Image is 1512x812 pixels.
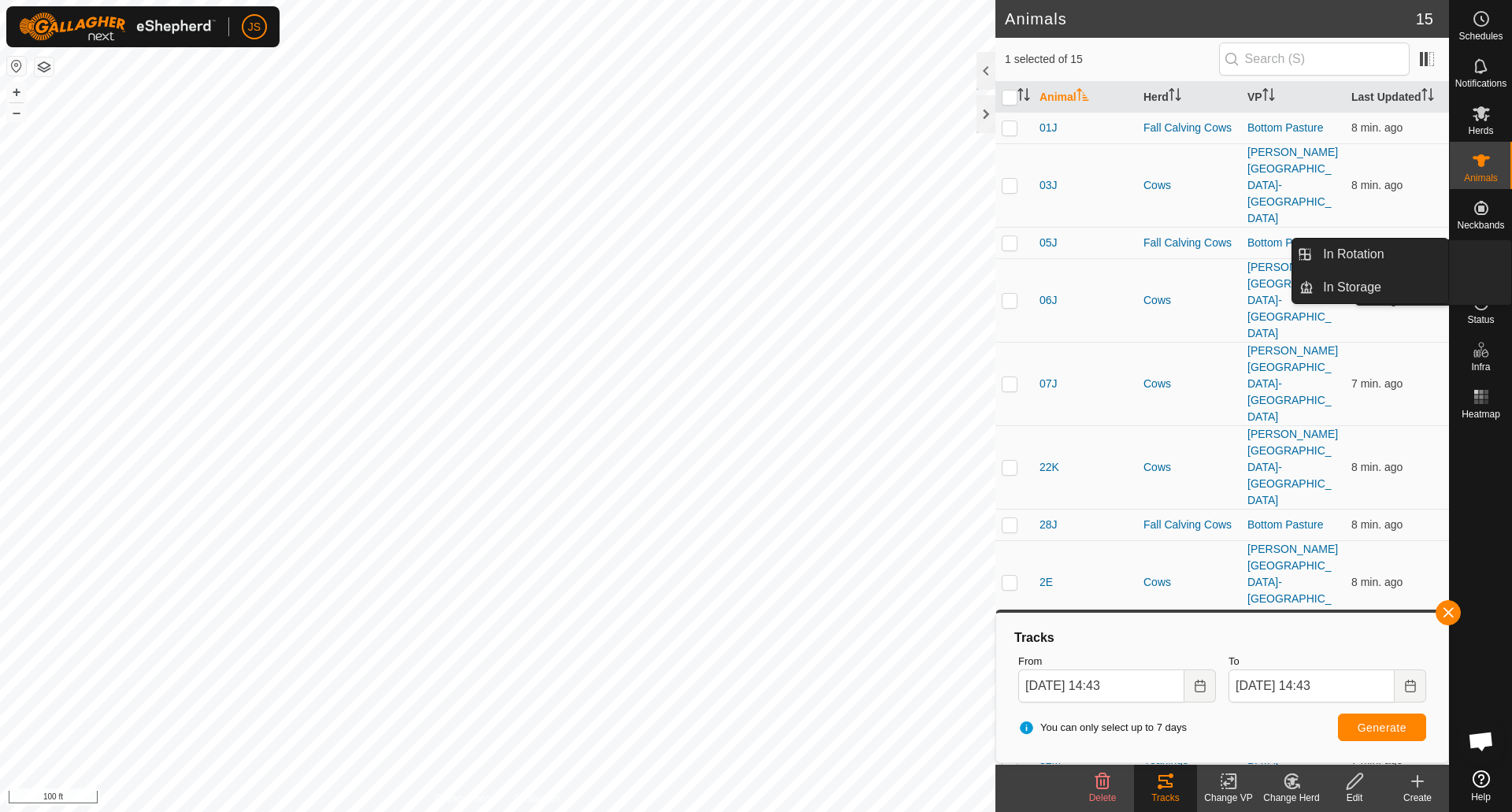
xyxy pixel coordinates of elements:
span: 2E [1039,574,1053,591]
button: Map Layers [35,57,54,76]
p-sorticon: Activate to sort [1262,91,1275,103]
p-sorticon: Activate to sort [1077,91,1089,103]
span: 06J [1039,292,1058,309]
span: 15 [1416,7,1433,31]
img: Gallagher Logo [19,13,216,41]
span: Heatmap [1462,410,1500,419]
div: Edit [1323,791,1386,805]
div: Change Herd [1260,791,1323,805]
div: Cows [1143,177,1235,194]
span: 07J [1039,376,1058,392]
a: [PERSON_NAME] [GEOGRAPHIC_DATA]-[GEOGRAPHIC_DATA] [1247,344,1338,423]
span: Help [1471,792,1491,802]
a: Bottom Pasture [1247,518,1324,531]
a: [PERSON_NAME] [GEOGRAPHIC_DATA]-[GEOGRAPHIC_DATA] [1247,543,1338,621]
div: Tracks [1134,791,1197,805]
span: Status [1467,315,1494,324]
span: 28J [1039,517,1058,533]
a: Bottom Pasture [1247,236,1324,249]
button: Choose Date [1395,669,1426,703]
div: Fall Calving Cows [1143,517,1235,533]
span: 05J [1039,235,1058,251]
span: Herds [1468,126,1493,135]
input: Search (S) [1219,43,1410,76]
span: 1 selected of 15 [1005,51,1219,68]
a: [PERSON_NAME] [GEOGRAPHIC_DATA]-[GEOGRAPHIC_DATA] [1247,146,1338,224]
div: Fall Calving Cows [1143,120,1235,136]
th: Herd [1137,82,1241,113]
li: In Rotation [1292,239,1448,270]
a: In Rotation [1314,239,1448,270]
span: Sep 10, 2025, 2:35 PM [1351,377,1403,390]
span: 01J [1039,120,1058,136]
p-sorticon: Activate to sort [1169,91,1181,103]
span: In Rotation [1323,245,1384,264]
p-sorticon: Activate to sort [1017,91,1030,103]
span: Animals [1464,173,1498,183]
span: 22K [1039,459,1059,476]
label: From [1018,654,1216,669]
div: Cows [1143,574,1235,591]
th: Last Updated [1345,82,1449,113]
div: Cows [1143,459,1235,476]
span: Generate [1358,721,1406,734]
div: Tracks [1012,628,1432,647]
span: Schedules [1458,32,1503,41]
div: Fall Calving Cows [1143,235,1235,251]
button: Reset Map [7,57,26,76]
li: In Storage [1292,272,1448,303]
div: Cows [1143,376,1235,392]
th: VP [1241,82,1345,113]
button: – [7,103,26,122]
a: Bottom Pasture [1247,121,1324,134]
h2: Animals [1005,9,1416,28]
span: Sep 10, 2025, 2:35 PM [1351,518,1403,531]
span: Sep 10, 2025, 2:35 PM [1351,461,1403,473]
span: Neckbands [1457,221,1504,230]
a: [PERSON_NAME] [GEOGRAPHIC_DATA]-[GEOGRAPHIC_DATA] [1247,428,1338,506]
div: Create [1386,791,1449,805]
a: [PERSON_NAME] [GEOGRAPHIC_DATA]-[GEOGRAPHIC_DATA] [1247,261,1338,339]
div: Change VP [1197,791,1260,805]
span: You can only select up to 7 days [1018,720,1187,736]
span: Sep 10, 2025, 2:35 PM [1351,236,1403,249]
div: Cows [1143,292,1235,309]
span: JS [248,19,261,35]
span: Delete [1089,792,1117,803]
button: Generate [1338,714,1426,741]
span: Notifications [1455,79,1506,88]
a: Help [1450,764,1512,808]
span: Infra [1471,362,1490,372]
th: Animal [1033,82,1137,113]
span: Sep 10, 2025, 2:35 PM [1351,179,1403,191]
span: Sep 10, 2025, 2:35 PM [1351,121,1403,134]
a: Privacy Policy [435,792,495,806]
a: In Storage [1314,272,1448,303]
p-sorticon: Activate to sort [1421,91,1434,103]
span: Sep 10, 2025, 2:35 PM [1351,294,1403,306]
span: In Storage [1323,278,1381,297]
div: Open chat [1458,717,1505,765]
a: Contact Us [513,792,560,806]
button: Choose Date [1184,669,1216,703]
span: Sep 10, 2025, 2:35 PM [1351,576,1403,588]
button: + [7,83,26,102]
label: To [1228,654,1426,669]
span: 03J [1039,177,1058,194]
